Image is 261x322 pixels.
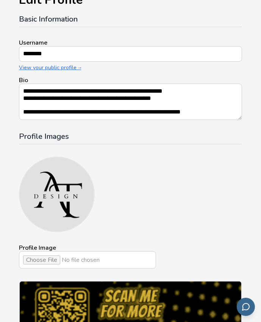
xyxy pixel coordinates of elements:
textarea: Bio [19,84,242,119]
label: Profile Image [19,244,156,269]
label: Bio [19,77,242,120]
input: Username [19,47,242,61]
label: Username [19,39,242,62]
img: Profile Preview [19,157,95,232]
button: Send feedback via email [237,298,255,316]
input: Profile Image [19,252,156,268]
a: View your public profile → [19,65,242,71]
h2: Profile Images [19,132,242,145]
h2: Basic Information [19,15,242,27]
